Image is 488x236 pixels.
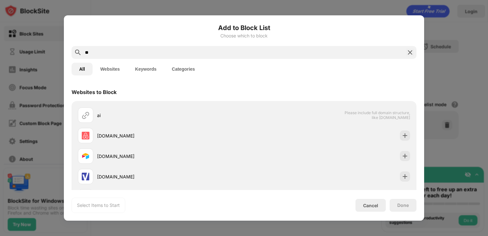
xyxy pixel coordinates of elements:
[77,202,120,208] div: Select Items to Start
[93,63,127,75] button: Websites
[82,173,89,180] img: favicons
[82,152,89,160] img: favicons
[97,173,244,180] div: [DOMAIN_NAME]
[406,49,414,56] img: search-close
[74,49,82,56] img: search.svg
[344,110,410,120] span: Please include full domain structure, like [DOMAIN_NAME]
[82,111,89,119] img: url.svg
[363,203,378,208] div: Cancel
[97,153,244,160] div: [DOMAIN_NAME]
[72,89,117,95] div: Websites to Block
[397,203,409,208] div: Done
[97,132,244,139] div: [DOMAIN_NAME]
[72,63,93,75] button: All
[82,132,89,139] img: favicons
[127,63,164,75] button: Keywords
[164,63,202,75] button: Categories
[72,33,416,38] div: Choose which to block
[72,23,416,33] h6: Add to Block List
[97,112,244,119] div: ai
